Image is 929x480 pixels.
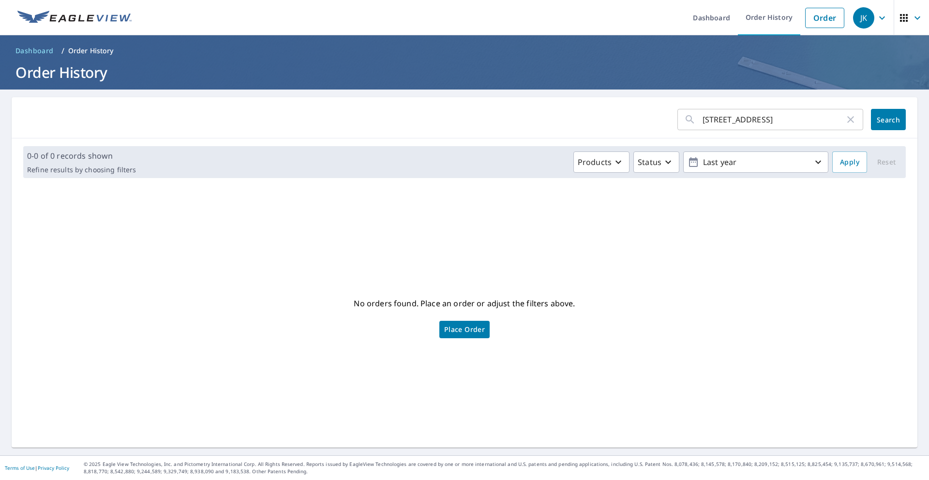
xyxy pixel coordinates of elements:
span: Dashboard [15,46,54,56]
span: Place Order [444,327,485,332]
p: Last year [699,154,812,171]
button: Status [633,151,679,173]
li: / [61,45,64,57]
button: Products [573,151,629,173]
p: | [5,465,69,471]
h1: Order History [12,62,917,82]
p: © 2025 Eagle View Technologies, Inc. and Pictometry International Corp. All Rights Reserved. Repo... [84,461,924,475]
p: Products [578,156,612,168]
div: JK [853,7,874,29]
button: Apply [832,151,867,173]
nav: breadcrumb [12,43,917,59]
button: Last year [683,151,828,173]
a: Privacy Policy [38,465,69,471]
p: Status [638,156,661,168]
input: Address, Report #, Claim ID, etc. [703,106,845,133]
p: No orders found. Place an order or adjust the filters above. [354,296,575,311]
a: Terms of Use [5,465,35,471]
p: Order History [68,46,114,56]
p: 0-0 of 0 records shown [27,150,136,162]
a: Place Order [439,321,490,338]
a: Order [805,8,844,28]
img: EV Logo [17,11,132,25]
a: Dashboard [12,43,58,59]
span: Apply [840,156,859,168]
button: Search [871,109,906,130]
span: Search [879,115,898,124]
p: Refine results by choosing filters [27,165,136,174]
